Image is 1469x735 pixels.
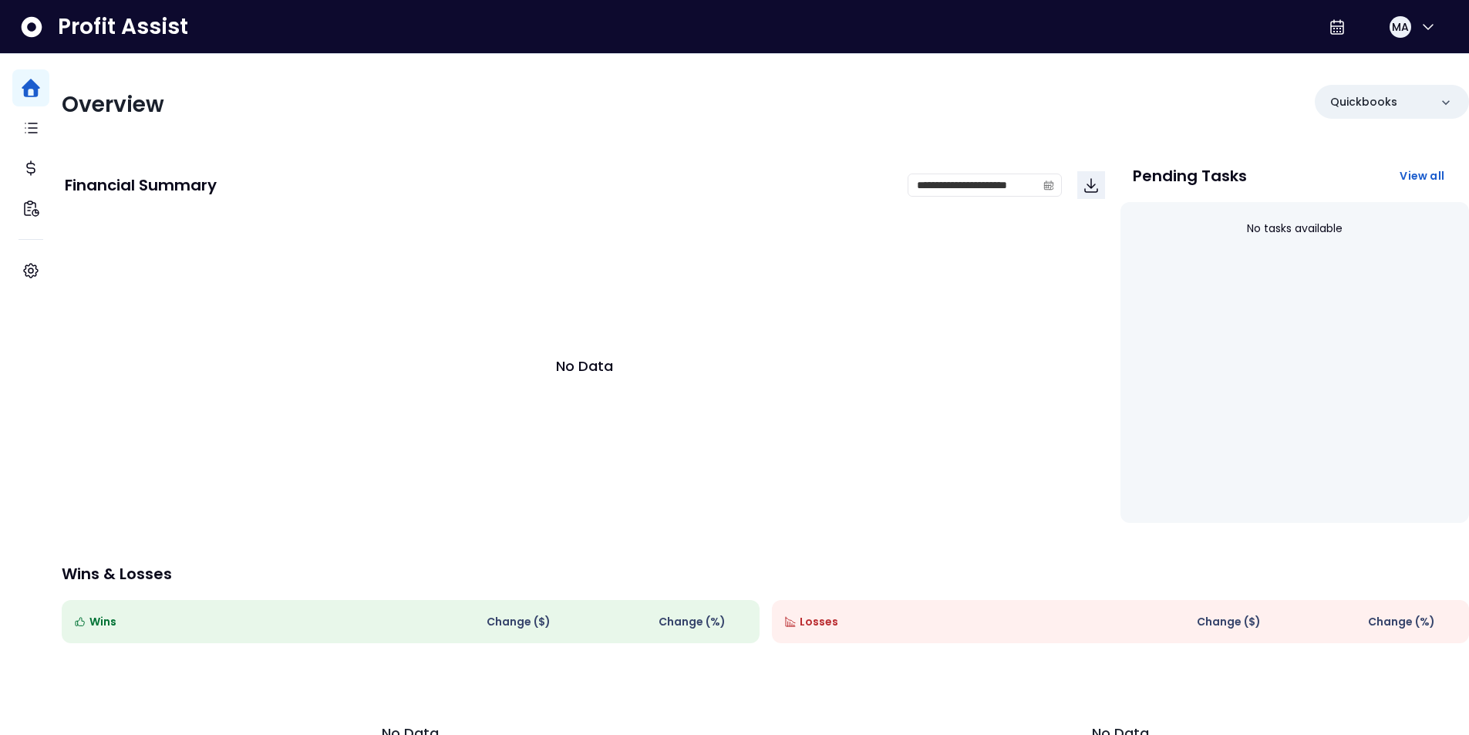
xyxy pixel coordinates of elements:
[800,614,838,630] span: Losses
[1133,208,1457,249] div: No tasks available
[89,614,116,630] span: Wins
[1392,19,1409,35] span: MA
[62,566,1469,582] p: Wins & Losses
[1400,168,1444,184] span: View all
[556,356,613,376] p: No Data
[65,177,217,193] p: Financial Summary
[1368,614,1435,630] span: Change (%)
[659,614,726,630] span: Change (%)
[1077,171,1105,199] button: Download
[1330,94,1397,110] p: Quickbooks
[62,89,164,120] span: Overview
[58,13,188,41] span: Profit Assist
[487,614,551,630] span: Change ( $ )
[1133,168,1247,184] p: Pending Tasks
[1043,180,1054,190] svg: calendar
[1197,614,1261,630] span: Change ( $ )
[1387,162,1457,190] button: View all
